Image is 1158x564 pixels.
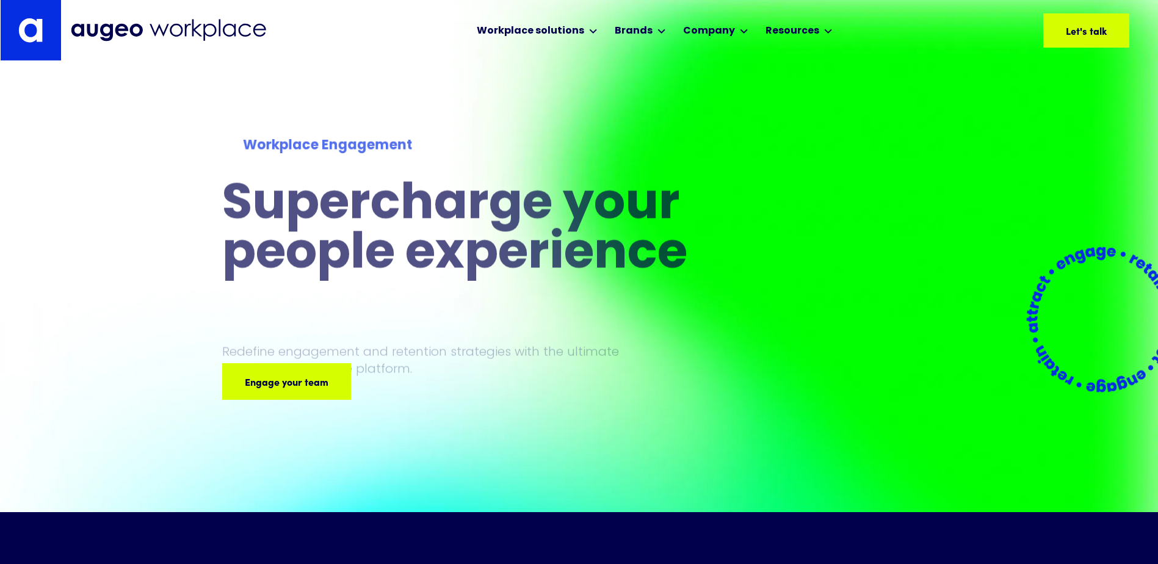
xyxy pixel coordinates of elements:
img: Augeo Workplace business unit full logo in mignight blue. [71,19,266,42]
h1: Supercharge your people experience [222,181,750,280]
a: Let's talk [1043,13,1129,48]
div: Workplace Engagement [242,136,728,156]
div: Brands [615,24,653,38]
img: Augeo's "a" monogram decorative logo in white. [18,18,43,43]
div: Company [683,24,735,38]
div: Workplace solutions [477,24,584,38]
div: Resources [765,24,819,38]
a: Engage your team [222,363,351,400]
p: Redefine engagement and retention strategies with the ultimate employee experience platform. [222,342,642,377]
